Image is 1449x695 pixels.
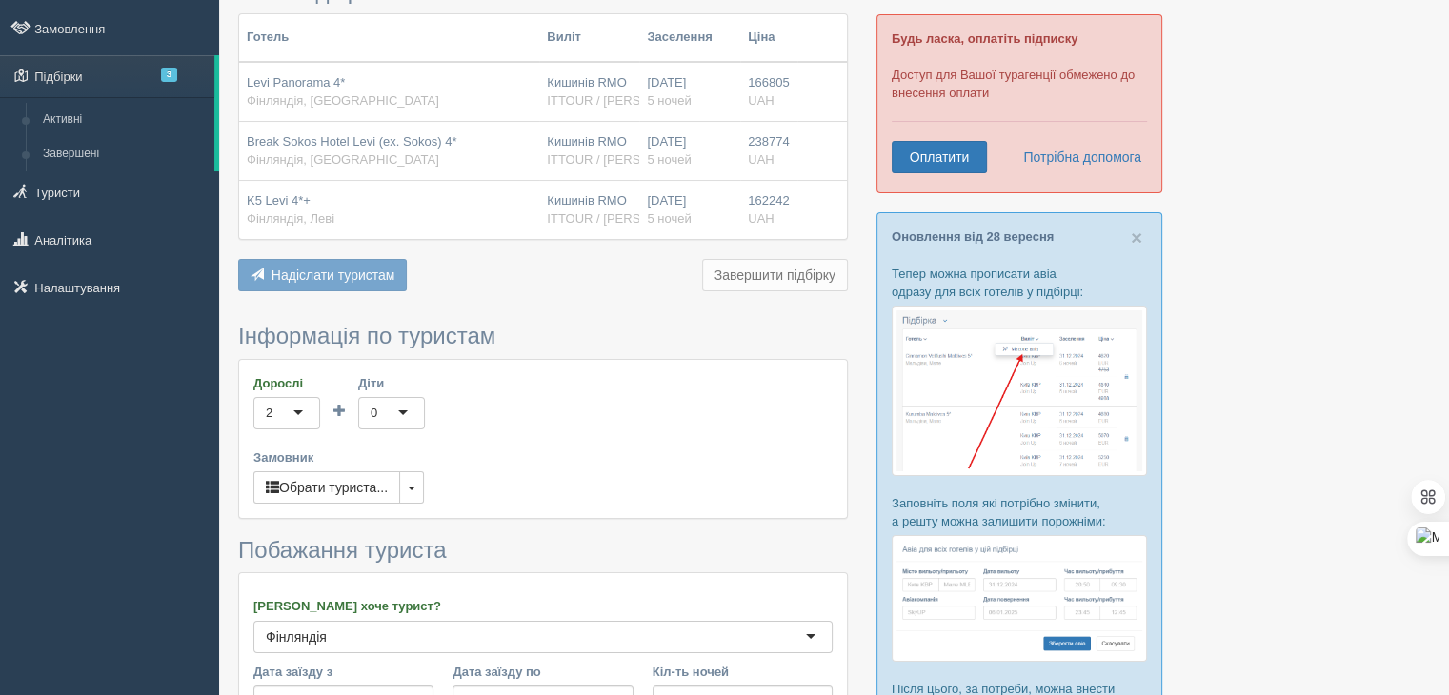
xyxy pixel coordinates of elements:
a: Оплатити [892,141,987,173]
label: Дата заїзду по [453,663,633,681]
span: Фінляндія, [GEOGRAPHIC_DATA] [247,152,439,167]
button: Обрати туриста... [253,471,400,504]
span: ITTOUR / [PERSON_NAME] [547,152,705,167]
span: Фінляндія, [GEOGRAPHIC_DATA] [247,93,439,108]
span: UAH [748,211,774,226]
span: ITTOUR / [PERSON_NAME] [547,211,705,226]
div: [DATE] [647,74,733,109]
th: Готель [239,14,539,62]
label: Замовник [253,448,833,467]
div: [DATE] [647,192,733,228]
div: 2 [266,404,272,423]
label: Кіл-ть ночей [653,663,833,681]
h3: Інформація по туристам [238,324,848,348]
span: Надіслати туристам [272,268,395,283]
label: [PERSON_NAME] хоче турист? [253,597,833,615]
span: ITTOUR / [PERSON_NAME] [547,93,705,108]
span: 5 ночей [647,93,691,108]
label: Дата заїзду з [253,663,433,681]
button: Надіслати туристам [238,259,407,291]
span: 166805 [748,75,789,89]
span: UAH [748,152,774,167]
a: Потрібна допомога [1011,141,1142,173]
a: Оновлення від 28 вересня [892,229,1054,244]
div: Кишинів RMO [547,74,632,109]
button: Close [1131,228,1142,248]
span: UAH [748,93,774,108]
th: Ціна [740,14,796,62]
div: [DATE] [647,133,733,169]
div: Кишинів RMO [547,192,632,228]
a: Активні [34,103,214,137]
label: Діти [358,374,425,392]
p: Заповніть поля які потрібно змінити, а решту можна залишити порожніми: [892,494,1147,530]
p: Тепер можна прописати авіа одразу для всіх готелів у підбірці: [892,265,1147,301]
span: Levi Panorama 4* [247,75,345,89]
b: Будь ласка, оплатіть підписку [892,31,1077,46]
label: Дорослі [253,374,320,392]
button: Завершити підбірку [702,259,848,291]
span: × [1131,227,1142,248]
span: 5 ночей [647,211,691,226]
a: Завершені [34,137,214,171]
span: Фінляндія, Леві [247,211,334,226]
span: 5 ночей [647,152,691,167]
th: Виліт [539,14,639,62]
span: 238774 [748,134,789,149]
span: K5 Levi 4*+ [247,193,311,208]
img: %D0%BF%D1%96%D0%B4%D0%B1%D1%96%D1%80%D0%BA%D0%B0-%D0%B0%D0%B2%D1%96%D0%B0-2-%D1%81%D1%80%D0%BC-%D... [892,535,1147,662]
th: Заселення [639,14,740,62]
span: Побажання туриста [238,537,447,563]
span: 162242 [748,193,789,208]
span: Break Sokos Hotel Levi (ex. Sokos) 4* [247,134,456,149]
span: 3 [161,68,177,82]
img: %D0%BF%D1%96%D0%B4%D0%B1%D1%96%D1%80%D0%BA%D0%B0-%D0%B0%D0%B2%D1%96%D0%B0-1-%D1%81%D1%80%D0%BC-%D... [892,306,1147,476]
div: Фінляндія [266,627,327,646]
div: Доступ для Вашої турагенції обмежено до внесення оплати [876,14,1162,193]
div: Кишинів RMO [547,133,632,169]
div: 0 [371,404,377,423]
